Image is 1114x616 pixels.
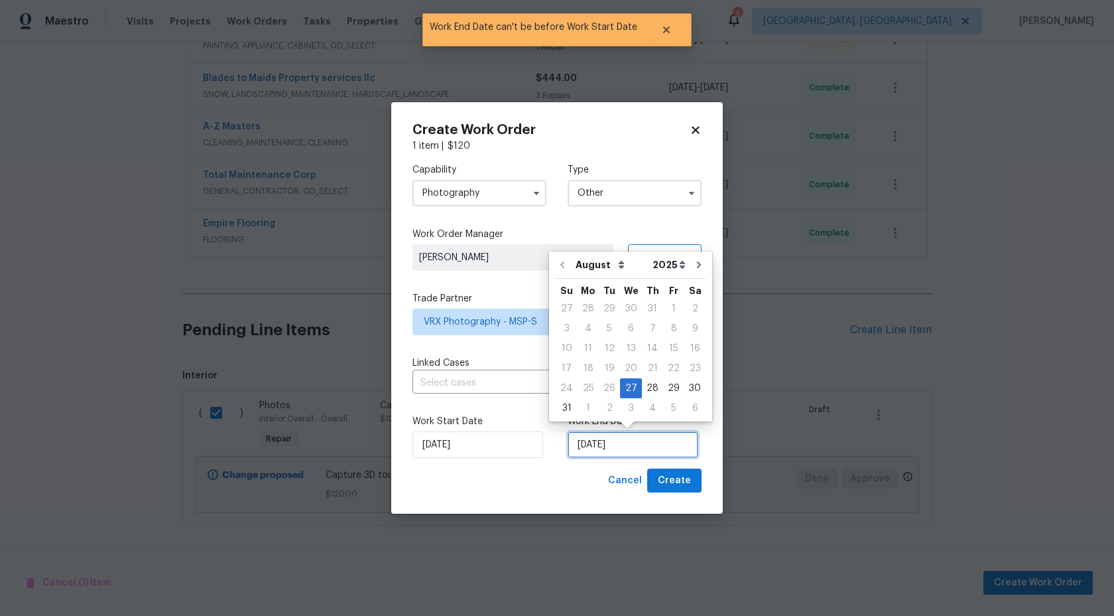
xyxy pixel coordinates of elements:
[552,252,572,278] button: Go to previous month
[556,299,578,318] div: 27
[642,319,663,339] div: Thu Aug 07 2025
[663,319,684,338] div: 8
[642,379,663,398] div: 28
[556,358,578,378] div: Sun Aug 17 2025
[424,315,671,329] span: VRX Photography - MSP-S
[639,251,671,264] span: Assign
[556,339,578,358] div: 10
[556,299,578,319] div: Sun Jul 27 2025
[620,339,642,358] div: Wed Aug 13 2025
[568,180,702,206] input: Select...
[599,358,620,378] div: Tue Aug 19 2025
[599,319,620,339] div: Tue Aug 05 2025
[684,399,706,418] div: 6
[556,379,578,398] div: 24
[649,255,689,275] select: Year
[620,319,642,338] div: 6
[645,17,688,43] button: Close
[578,299,599,319] div: Mon Jul 28 2025
[578,319,599,339] div: Mon Aug 04 2025
[663,339,684,358] div: Fri Aug 15 2025
[642,319,663,338] div: 7
[568,163,702,177] label: Type
[684,299,706,319] div: Sat Aug 02 2025
[603,469,647,493] button: Cancel
[556,319,578,338] div: 3
[599,379,620,398] div: 26
[528,185,544,201] button: Show options
[624,286,639,295] abbr: Wednesday
[578,319,599,338] div: 4
[684,319,706,339] div: Sat Aug 09 2025
[556,319,578,339] div: Sun Aug 03 2025
[620,358,642,378] div: Wed Aug 20 2025
[647,286,659,295] abbr: Thursday
[684,358,706,378] div: Sat Aug 23 2025
[663,339,684,358] div: 15
[689,286,702,295] abbr: Saturday
[620,339,642,358] div: 13
[642,399,663,418] div: 4
[620,299,642,319] div: Wed Jul 30 2025
[578,339,599,358] div: Mon Aug 11 2025
[599,299,620,318] div: 29
[419,251,607,264] span: [PERSON_NAME]
[599,299,620,319] div: Tue Jul 29 2025
[599,399,620,418] div: 2
[568,431,698,458] input: M/D/YYYY
[684,299,706,318] div: 2
[599,359,620,378] div: 19
[620,319,642,339] div: Wed Aug 06 2025
[578,299,599,318] div: 28
[448,141,470,151] span: $ 120
[620,379,642,398] div: 27
[599,339,620,358] div: 12
[663,379,684,398] div: 29
[684,378,706,398] div: Sat Aug 30 2025
[603,286,615,295] abbr: Tuesday
[556,378,578,398] div: Sun Aug 24 2025
[642,339,663,358] div: Thu Aug 14 2025
[689,252,709,278] button: Go to next month
[642,299,663,318] div: 31
[684,319,706,338] div: 9
[684,398,706,418] div: Sat Sep 06 2025
[620,359,642,378] div: 20
[620,299,642,318] div: 30
[663,399,684,418] div: 5
[599,378,620,398] div: Tue Aug 26 2025
[599,398,620,418] div: Tue Sep 02 2025
[620,378,642,398] div: Wed Aug 27 2025
[412,228,702,241] label: Work Order Manager
[581,286,595,295] abbr: Monday
[684,339,706,358] div: Sat Aug 16 2025
[578,399,599,418] div: 1
[663,299,684,319] div: Fri Aug 01 2025
[578,339,599,358] div: 11
[412,123,690,137] h2: Create Work Order
[556,398,578,418] div: Sun Aug 31 2025
[620,399,642,418] div: 3
[642,378,663,398] div: Thu Aug 28 2025
[669,286,678,295] abbr: Friday
[412,415,546,428] label: Work Start Date
[412,356,469,370] span: Linked Cases
[684,379,706,398] div: 30
[412,292,702,305] label: Trade Partner
[412,373,664,394] input: Select cases
[620,398,642,418] div: Wed Sep 03 2025
[556,399,578,418] div: 31
[663,358,684,378] div: Fri Aug 22 2025
[578,359,599,378] div: 18
[578,379,599,398] div: 25
[608,473,642,489] span: Cancel
[599,339,620,358] div: Tue Aug 12 2025
[412,180,546,206] input: Select...
[412,431,543,458] input: M/D/YYYY
[663,398,684,418] div: Fri Sep 05 2025
[422,13,645,41] span: Work End Date can't be before Work Start Date
[684,185,700,201] button: Show options
[684,339,706,358] div: 16
[642,358,663,378] div: Thu Aug 21 2025
[663,378,684,398] div: Fri Aug 29 2025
